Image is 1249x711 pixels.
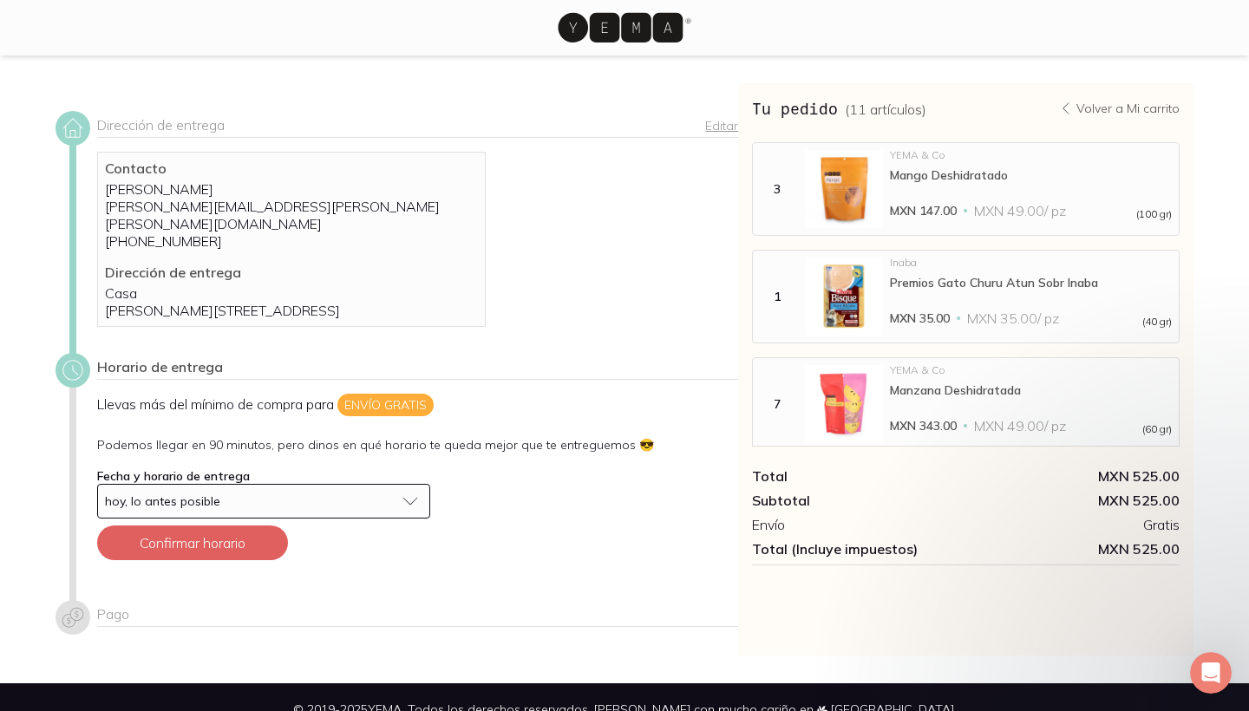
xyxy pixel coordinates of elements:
span: Envío gratis [337,394,434,416]
div: Inaba [890,258,1172,268]
button: Confirmar horario [97,525,288,560]
span: Sunglass [639,437,654,453]
p: Volver a Mi carrito [1076,101,1180,116]
div: Dirección de entrega [97,116,738,138]
span: MXN 147.00 [890,202,957,219]
p: Contacto [105,160,478,177]
div: 7 [756,396,798,412]
span: MXN 35.00 [890,310,950,327]
div: Horario de entrega [97,358,738,380]
div: YEMA & Co [890,365,1172,375]
span: MXN 343.00 [890,417,957,434]
div: Total (Incluye impuestos) [752,540,965,558]
div: Subtotal [752,492,965,509]
p: Llevas más del mínimo de compra para [97,394,738,416]
div: Pago [97,605,738,627]
span: MXN 49.00 / pz [974,417,1066,434]
p: Casa [105,284,478,302]
img: Mango Deshidratado [805,150,883,228]
h3: Tu pedido [752,97,926,120]
span: MXN 35.00 / pz [967,310,1059,327]
p: [PERSON_NAME][STREET_ADDRESS] [105,302,478,319]
div: Total [752,467,965,485]
div: YEMA & Co [890,150,1172,160]
p: Podemos llegar en 90 minutos, pero dinos en qué horario te queda mejor que te entreguemos [97,437,738,453]
iframe: Intercom live chat [1190,652,1232,694]
button: hoy, lo antes posible [97,484,430,519]
p: Dirección de entrega [105,264,478,281]
div: MXN 525.00 [966,467,1180,485]
span: MXN 49.00 / pz [974,202,1066,219]
p: [PERSON_NAME] [105,180,478,198]
img: Manzana Deshidratada [805,365,883,443]
div: Mango Deshidratado [890,167,1172,183]
span: hoy, lo antes posible [105,493,220,509]
label: Fecha y horario de entrega [97,468,250,484]
div: 1 [756,289,798,304]
p: [PERSON_NAME][EMAIL_ADDRESS][PERSON_NAME][PERSON_NAME][DOMAIN_NAME] [105,198,478,232]
div: Premios Gato Churu Atun Sobr Inaba [890,275,1172,290]
img: Premios Gato Churu Atun Sobr Inaba [805,258,883,336]
span: (100 gr) [1136,209,1172,219]
a: Volver a Mi carrito [1059,101,1180,116]
span: ( 11 artículos ) [845,101,926,118]
div: Gratis [966,516,1180,533]
div: MXN 525.00 [966,492,1180,509]
div: Envío [752,516,965,533]
div: Manzana Deshidratada [890,382,1172,398]
span: (60 gr) [1142,424,1172,434]
div: 3 [756,181,798,197]
span: MXN 525.00 [966,540,1180,558]
span: (40 gr) [1142,316,1172,327]
p: [PHONE_NUMBER] [105,232,478,250]
a: Editar [705,118,738,134]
